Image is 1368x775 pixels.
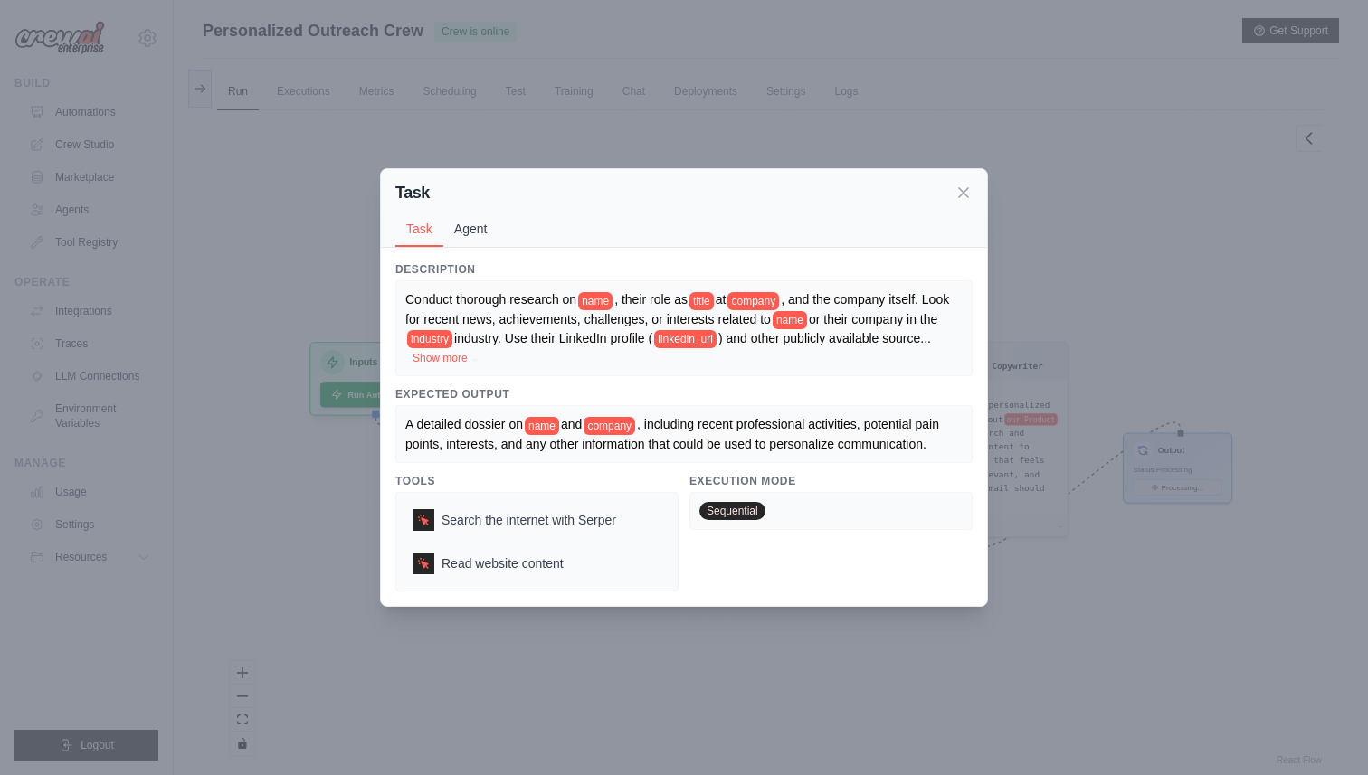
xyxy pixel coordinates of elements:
h2: Task [395,180,430,205]
iframe: Chat Widget [1278,688,1368,775]
span: ) and other publicly available source [718,331,920,345]
span: , including recent professional activities, potential pain points, interests, and any other infor... [405,417,943,450]
button: Agent [443,212,499,246]
span: Search the internet with Serper [442,511,616,529]
span: Read website content [442,554,564,572]
span: and [561,417,582,431]
span: , and the company itself. Look for recent news, achievements, challenges, or interests related to [405,292,949,326]
h3: Expected Output [395,387,973,402]
h3: Description [395,262,973,277]
span: , their role as [614,292,688,307]
span: at [716,292,727,307]
span: company [727,292,779,310]
div: ... [405,290,963,366]
span: title [689,292,714,310]
span: name [578,292,613,310]
span: name [525,417,559,435]
span: linkedin_url [654,330,717,348]
span: industry. Use their LinkedIn profile ( [454,331,652,345]
span: industry [407,330,452,348]
h3: Execution Mode [689,474,973,488]
span: Conduct thorough research on [405,292,576,307]
h3: Tools [395,474,679,488]
button: Show more [413,351,468,365]
span: Sequential [699,502,765,520]
button: Task [395,213,443,247]
span: A detailed dossier on [405,417,523,431]
span: company [584,417,635,435]
span: name [773,311,807,329]
span: or their company in the [809,312,937,326]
